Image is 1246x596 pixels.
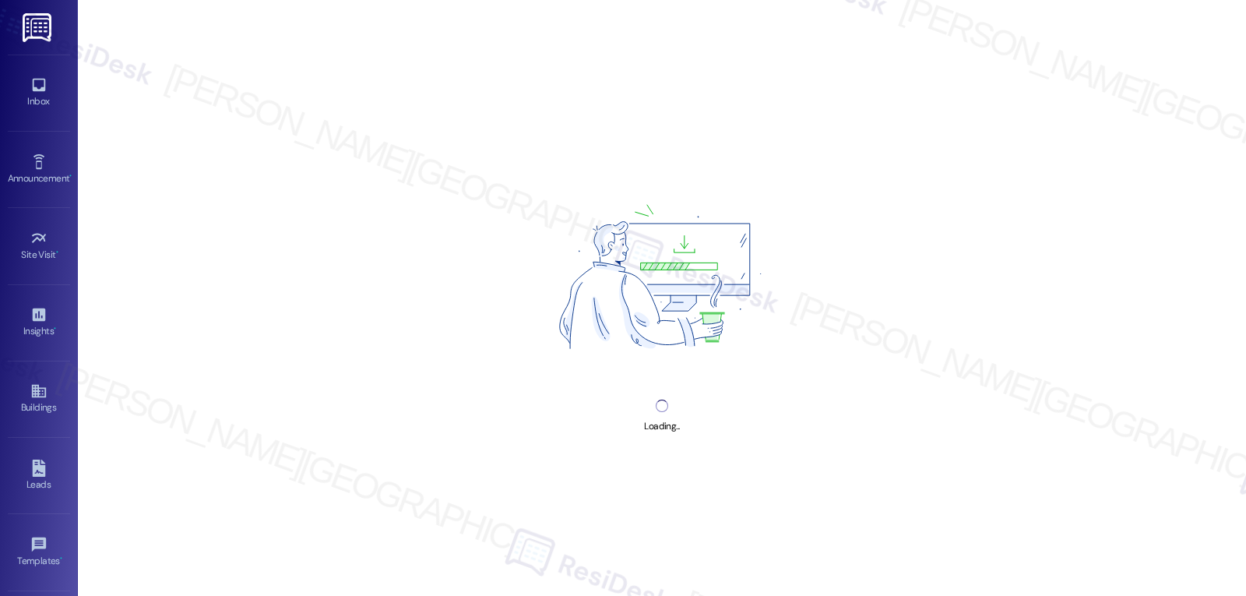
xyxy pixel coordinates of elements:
span: • [69,171,72,182]
a: Site Visit • [8,225,70,267]
a: Leads [8,455,70,497]
a: Insights • [8,302,70,344]
img: ResiDesk Logo [23,13,55,42]
a: Templates • [8,531,70,573]
a: Buildings [8,378,70,420]
span: • [56,247,58,258]
span: • [54,323,56,334]
a: Inbox [8,72,70,114]
div: Loading... [644,418,679,435]
span: • [60,553,62,564]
